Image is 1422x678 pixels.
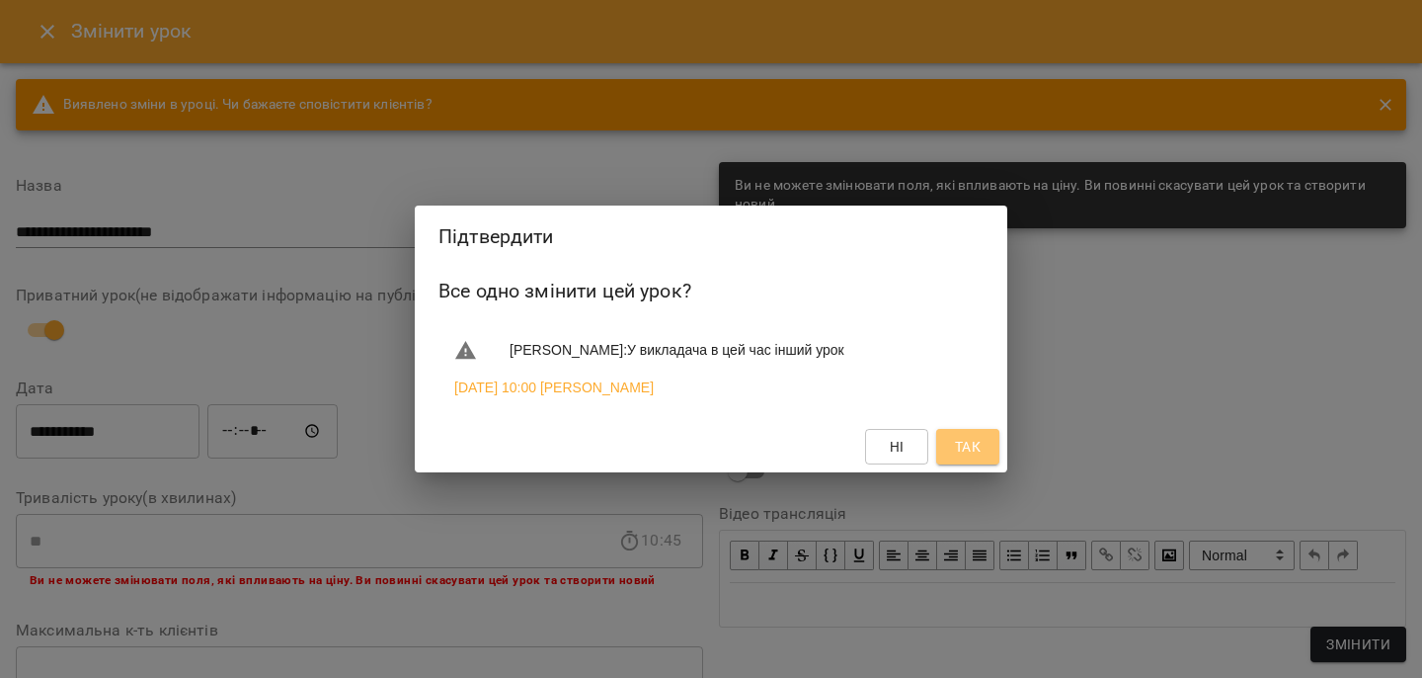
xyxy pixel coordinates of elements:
[454,378,654,397] a: [DATE] 10:00 [PERSON_NAME]
[936,429,999,465] button: Так
[438,276,984,306] h6: Все одно змінити цей урок?
[865,429,928,465] button: Ні
[890,435,905,459] span: Ні
[438,221,984,252] h2: Підтвердити
[955,435,981,459] span: Так
[438,331,984,371] li: [PERSON_NAME] : У викладача в цей час інший урок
